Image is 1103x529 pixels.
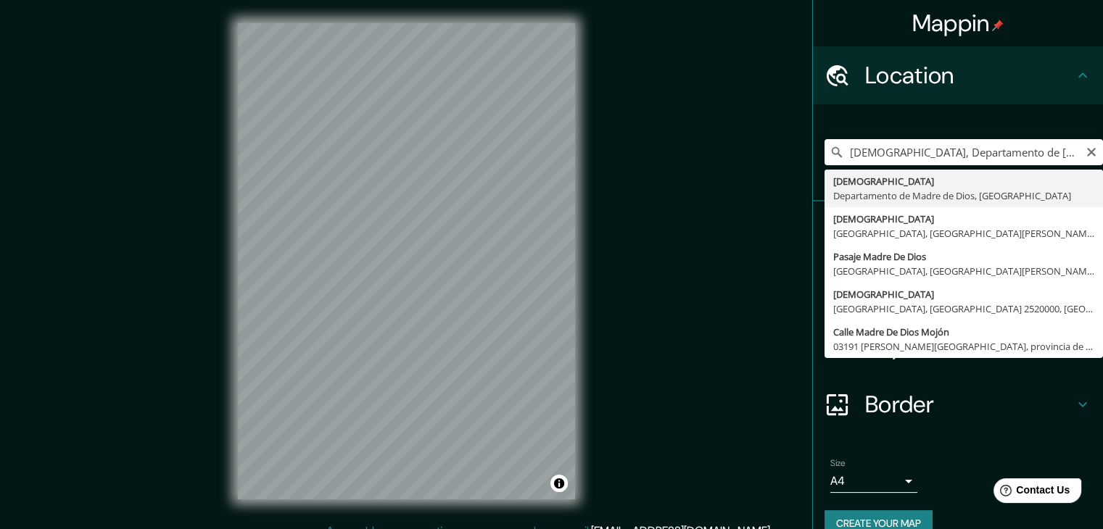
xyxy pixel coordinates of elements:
div: Calle Madre De Dios Mojón [833,325,1094,339]
div: [GEOGRAPHIC_DATA], [GEOGRAPHIC_DATA] 2520000, [GEOGRAPHIC_DATA] [833,301,1094,316]
div: Pins [813,201,1103,259]
button: Toggle attribution [550,475,568,492]
iframe: Help widget launcher [974,472,1087,513]
h4: Border [865,390,1074,419]
div: [DEMOGRAPHIC_DATA] [833,212,1094,226]
input: Pick your city or area [825,139,1103,165]
div: A4 [830,470,917,493]
div: [GEOGRAPHIC_DATA], [GEOGRAPHIC_DATA][PERSON_NAME] 9250000, [GEOGRAPHIC_DATA] [833,264,1094,278]
img: pin-icon.png [992,20,1004,31]
h4: Location [865,61,1074,90]
div: Layout [813,317,1103,375]
div: Location [813,46,1103,104]
div: Style [813,259,1103,317]
div: [DEMOGRAPHIC_DATA] [833,287,1094,301]
div: Pasaje Madre De Dios [833,249,1094,264]
h4: Mappin [912,9,1004,38]
div: Departamento de Madre de Dios, [GEOGRAPHIC_DATA] [833,188,1094,203]
div: [GEOGRAPHIC_DATA], [GEOGRAPHIC_DATA][PERSON_NAME] 7550000, [GEOGRAPHIC_DATA] [833,226,1094,241]
div: 03191 [PERSON_NAME][GEOGRAPHIC_DATA], provincia de [GEOGRAPHIC_DATA], [GEOGRAPHIC_DATA] [833,339,1094,354]
h4: Layout [865,332,1074,361]
label: Size [830,457,846,470]
div: [DEMOGRAPHIC_DATA] [833,174,1094,188]
canvas: Map [238,23,575,499]
div: Border [813,375,1103,433]
button: Clear [1086,144,1097,158]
